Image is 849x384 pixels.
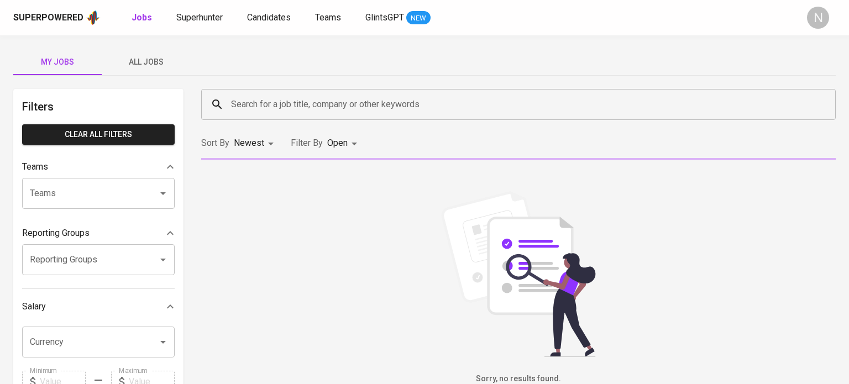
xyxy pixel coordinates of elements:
[201,136,229,150] p: Sort By
[22,98,175,115] h6: Filters
[155,252,171,267] button: Open
[327,138,348,148] span: Open
[132,11,154,25] a: Jobs
[247,11,293,25] a: Candidates
[327,133,361,154] div: Open
[315,11,343,25] a: Teams
[155,334,171,350] button: Open
[22,227,90,240] p: Reporting Groups
[86,9,101,26] img: app logo
[22,222,175,244] div: Reporting Groups
[132,12,152,23] b: Jobs
[22,160,48,173] p: Teams
[31,128,166,141] span: Clear All filters
[315,12,341,23] span: Teams
[176,12,223,23] span: Superhunter
[155,186,171,201] button: Open
[234,133,277,154] div: Newest
[108,55,184,69] span: All Jobs
[365,11,431,25] a: GlintsGPT NEW
[406,13,431,24] span: NEW
[291,136,323,150] p: Filter By
[22,124,175,145] button: Clear All filters
[20,55,95,69] span: My Jobs
[247,12,291,23] span: Candidates
[22,300,46,313] p: Salary
[234,136,264,150] p: Newest
[22,156,175,178] div: Teams
[436,191,601,357] img: file_searching.svg
[176,11,225,25] a: Superhunter
[13,12,83,24] div: Superpowered
[13,9,101,26] a: Superpoweredapp logo
[365,12,404,23] span: GlintsGPT
[22,296,175,318] div: Salary
[807,7,829,29] div: N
